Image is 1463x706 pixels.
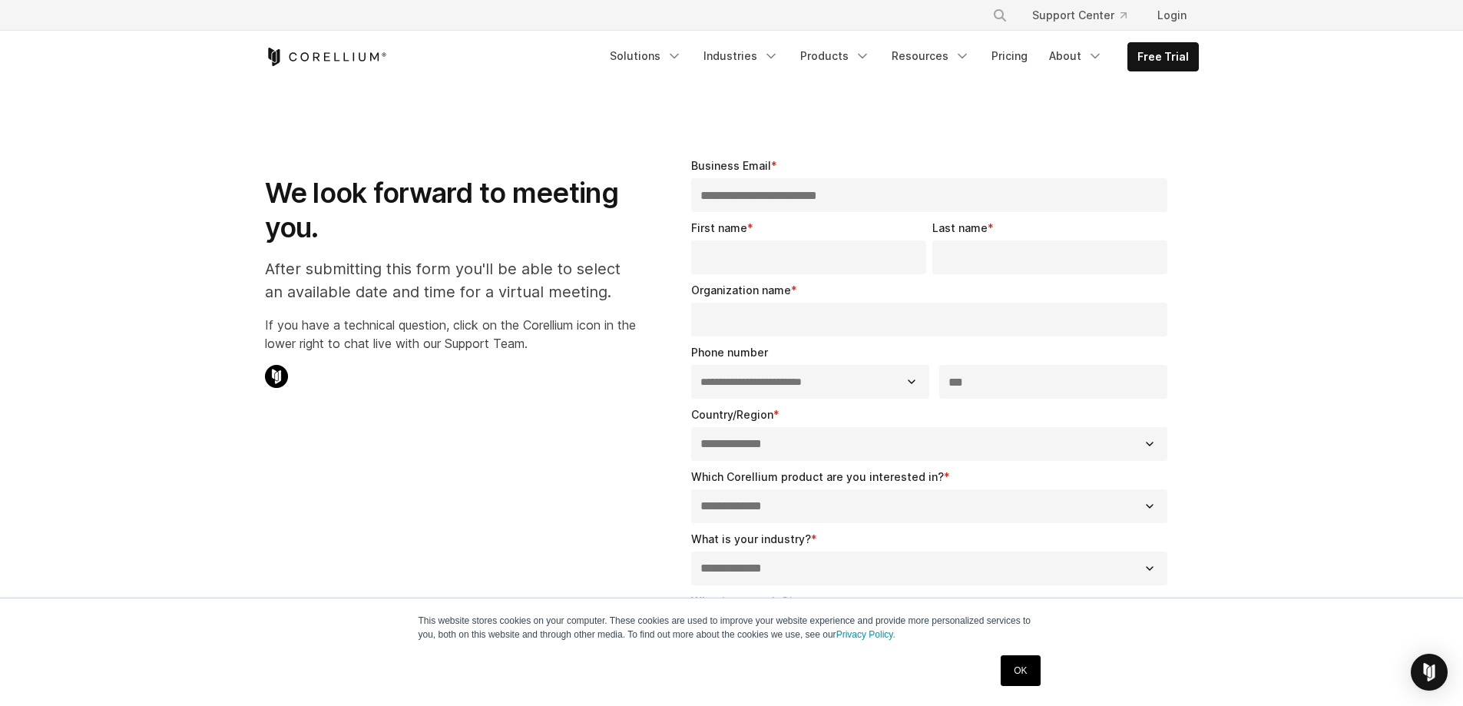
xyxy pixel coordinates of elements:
[265,176,636,245] h1: We look forward to meeting you.
[1411,654,1448,691] div: Open Intercom Messenger
[982,42,1037,70] a: Pricing
[265,365,288,388] img: Corellium Chat Icon
[691,595,788,608] span: What is your role?
[1020,2,1139,29] a: Support Center
[691,470,944,483] span: Which Corellium product are you interested in?
[694,42,788,70] a: Industries
[691,408,773,421] span: Country/Region
[882,42,979,70] a: Resources
[1001,655,1040,686] a: OK
[932,221,988,234] span: Last name
[986,2,1014,29] button: Search
[691,532,811,545] span: What is your industry?
[1040,42,1112,70] a: About
[836,629,895,640] a: Privacy Policy.
[265,316,636,353] p: If you have a technical question, click on the Corellium icon in the lower right to chat live wit...
[974,2,1199,29] div: Navigation Menu
[791,42,879,70] a: Products
[691,221,747,234] span: First name
[601,42,1199,71] div: Navigation Menu
[265,48,387,66] a: Corellium Home
[691,283,791,297] span: Organization name
[419,614,1045,641] p: This website stores cookies on your computer. These cookies are used to improve your website expe...
[691,346,768,359] span: Phone number
[691,159,771,172] span: Business Email
[265,257,636,303] p: After submitting this form you'll be able to select an available date and time for a virtual meet...
[1128,43,1198,71] a: Free Trial
[1145,2,1199,29] a: Login
[601,42,691,70] a: Solutions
